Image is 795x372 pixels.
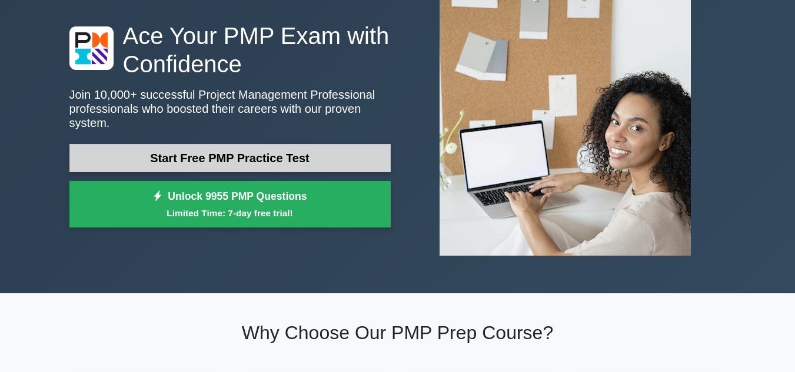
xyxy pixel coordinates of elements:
[84,206,376,220] small: Limited Time: 7-day free trial!
[69,181,391,228] a: Unlock 9955 PMP QuestionsLimited Time: 7-day free trial!
[69,321,726,344] h2: Why Choose Our PMP Prep Course?
[69,144,391,172] a: Start Free PMP Practice Test
[69,88,391,130] p: Join 10,000+ successful Project Management Professional professionals who boosted their careers w...
[69,22,391,78] h1: Ace Your PMP Exam with Confidence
